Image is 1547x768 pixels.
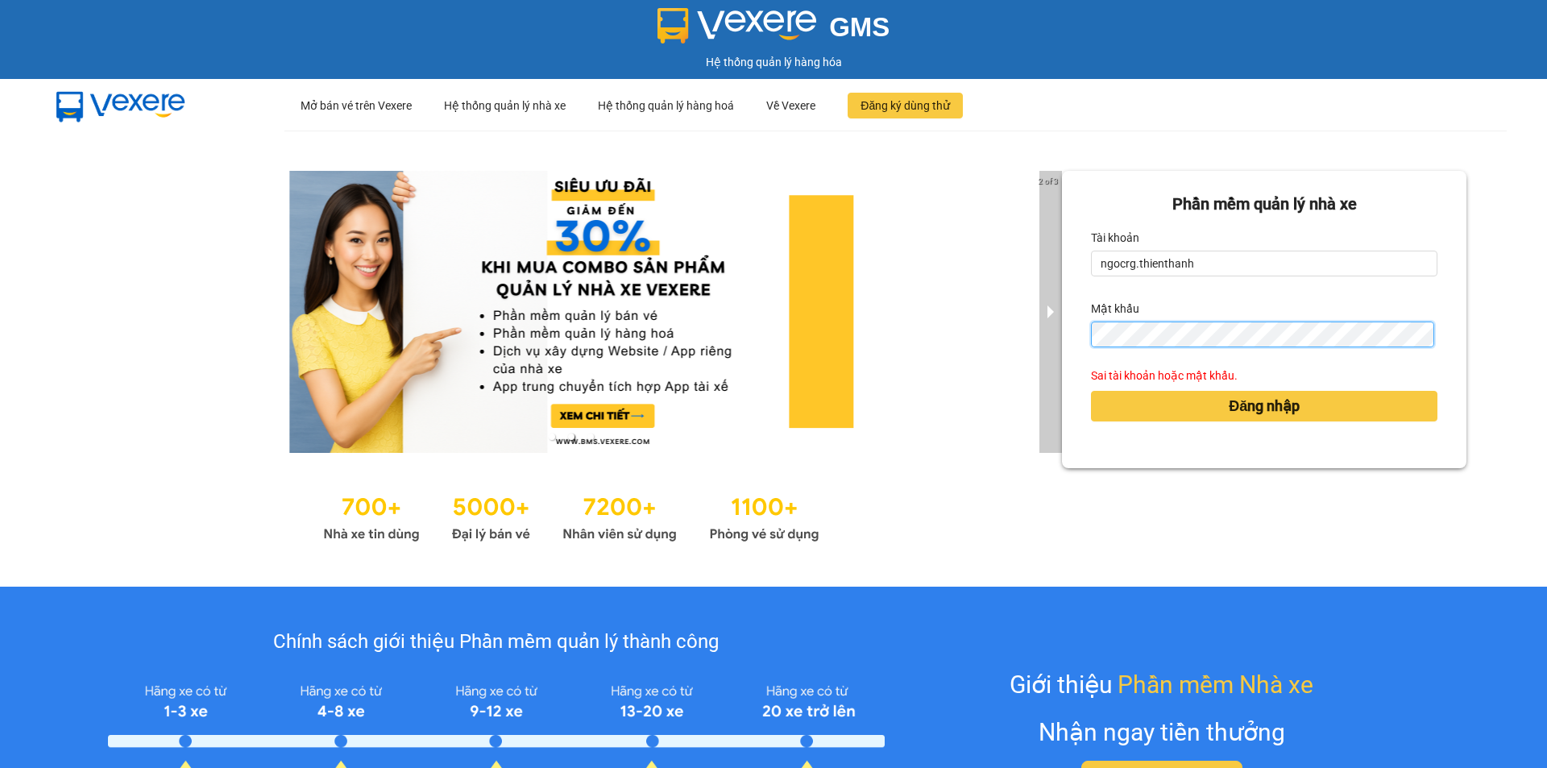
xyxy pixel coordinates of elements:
div: Giới thiệu [1010,666,1313,704]
button: next slide / item [1039,171,1062,453]
button: Đăng nhập [1091,391,1437,421]
span: GMS [829,12,890,42]
div: Về Vexere [766,80,815,131]
label: Mật khẩu [1091,296,1139,322]
div: Nhận ngay tiền thưởng [1039,713,1285,751]
div: Phần mềm quản lý nhà xe [1091,192,1437,217]
img: mbUUG5Q.png [40,79,201,132]
a: GMS [657,24,890,37]
button: previous slide / item [81,171,103,453]
li: slide item 1 [549,434,555,440]
div: Hệ thống quản lý hàng hóa [4,53,1543,71]
span: Đăng ký dùng thử [861,97,950,114]
li: slide item 3 [587,434,594,440]
div: Mở bán vé trên Vexere [301,80,412,131]
div: Hệ thống quản lý hàng hoá [598,80,734,131]
div: Sai tài khoản hoặc mật khẩu. [1091,367,1437,384]
label: Tài khoản [1091,225,1139,251]
input: Tài khoản [1091,251,1437,276]
button: Đăng ký dùng thử [848,93,963,118]
span: Phần mềm Nhà xe [1118,666,1313,704]
img: logo 2 [657,8,817,44]
input: Mật khẩu [1091,322,1433,347]
div: Chính sách giới thiệu Phần mềm quản lý thành công [108,627,884,658]
li: slide item 2 [568,434,574,440]
span: Đăng nhập [1229,395,1300,417]
p: 2 of 3 [1034,171,1062,192]
div: Hệ thống quản lý nhà xe [444,80,566,131]
img: Statistics.png [323,485,819,546]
